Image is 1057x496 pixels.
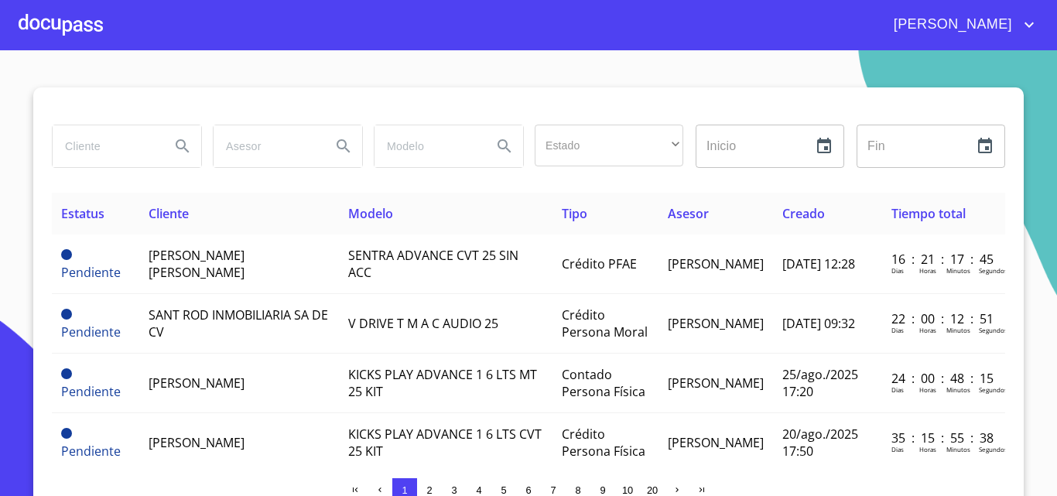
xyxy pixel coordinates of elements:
span: 20 [647,484,658,496]
span: [DATE] 09:32 [782,315,855,332]
span: Pendiente [61,323,121,340]
span: Crédito Persona Física [562,426,645,460]
p: Minutos [946,385,970,394]
span: Pendiente [61,383,121,400]
span: Pendiente [61,264,121,281]
p: Horas [919,326,936,334]
span: 3 [451,484,457,496]
span: [PERSON_NAME] [668,375,764,392]
span: KICKS PLAY ADVANCE 1 6 LTS CVT 25 KIT [348,426,542,460]
p: Segundos [979,445,1007,453]
span: [PERSON_NAME] [668,434,764,451]
input: search [214,125,319,167]
span: Creado [782,205,825,222]
span: Cliente [149,205,189,222]
span: 25/ago./2025 17:20 [782,366,858,400]
p: Minutos [946,266,970,275]
span: [PERSON_NAME] [668,315,764,332]
span: V DRIVE T M A C AUDIO 25 [348,315,498,332]
p: 16 : 21 : 17 : 45 [891,251,996,268]
input: search [375,125,480,167]
p: 35 : 15 : 55 : 38 [891,429,996,446]
span: Pendiente [61,428,72,439]
p: Minutos [946,326,970,334]
p: Dias [891,326,904,334]
span: SENTRA ADVANCE CVT 25 SIN ACC [348,247,518,281]
span: Pendiente [61,443,121,460]
button: account of current user [882,12,1038,37]
p: Horas [919,266,936,275]
span: Asesor [668,205,709,222]
p: 24 : 00 : 48 : 15 [891,370,996,387]
span: 9 [600,484,605,496]
p: Segundos [979,385,1007,394]
p: Minutos [946,445,970,453]
span: Pendiente [61,309,72,320]
span: KICKS PLAY ADVANCE 1 6 LTS MT 25 KIT [348,366,537,400]
span: 10 [622,484,633,496]
div: ​ [535,125,683,166]
span: [PERSON_NAME] [882,12,1020,37]
p: Dias [891,445,904,453]
span: 6 [525,484,531,496]
p: Dias [891,266,904,275]
p: Dias [891,385,904,394]
span: Contado Persona Física [562,366,645,400]
span: [PERSON_NAME] [149,434,245,451]
span: [PERSON_NAME] [668,255,764,272]
span: Tiempo total [891,205,966,222]
span: Pendiente [61,249,72,260]
span: Pendiente [61,368,72,379]
button: Search [325,128,362,165]
span: [PERSON_NAME] [149,375,245,392]
span: 5 [501,484,506,496]
span: 7 [550,484,556,496]
span: 2 [426,484,432,496]
span: [PERSON_NAME] [PERSON_NAME] [149,247,245,281]
span: SANT ROD INMOBILIARIA SA DE CV [149,306,328,340]
p: Horas [919,385,936,394]
button: Search [164,128,201,165]
span: 4 [476,484,481,496]
span: [DATE] 12:28 [782,255,855,272]
span: 20/ago./2025 17:50 [782,426,858,460]
span: Crédito Persona Moral [562,306,648,340]
span: Estatus [61,205,104,222]
p: 22 : 00 : 12 : 51 [891,310,996,327]
p: Horas [919,445,936,453]
span: 1 [402,484,407,496]
span: 8 [575,484,580,496]
span: Modelo [348,205,393,222]
input: search [53,125,158,167]
button: Search [486,128,523,165]
p: Segundos [979,266,1007,275]
span: Tipo [562,205,587,222]
span: Crédito PFAE [562,255,637,272]
p: Segundos [979,326,1007,334]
